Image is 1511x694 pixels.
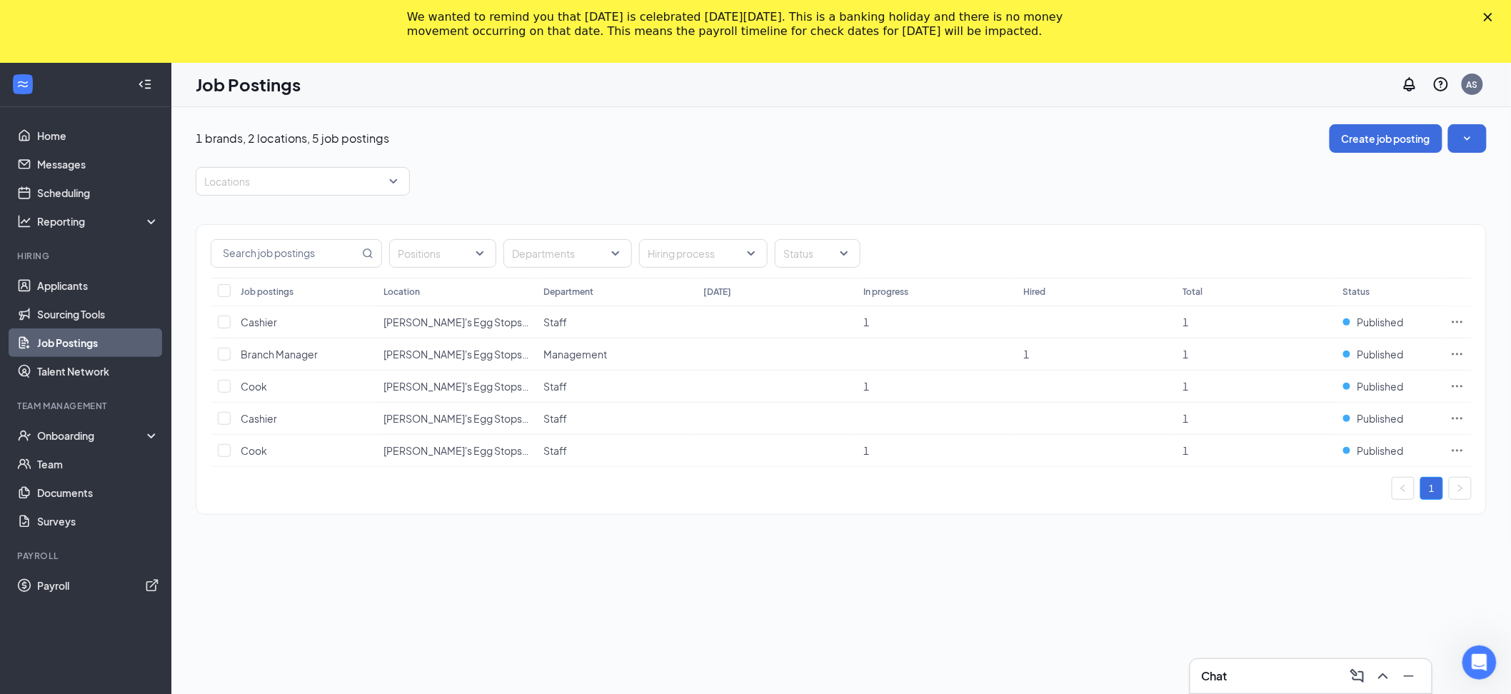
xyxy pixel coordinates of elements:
[1346,665,1369,688] button: ComposeMessage
[1460,131,1475,146] svg: SmallChevronDown
[543,286,593,298] div: Department
[376,338,536,371] td: Arian's Egg Stops CA
[241,412,277,425] span: Cashier
[1450,443,1465,458] svg: Ellipses
[536,306,696,338] td: Staff
[37,178,159,207] a: Scheduling
[376,371,536,403] td: Arian's Egg Stops CA
[1397,665,1420,688] button: Minimize
[1432,76,1450,93] svg: QuestionInfo
[543,444,567,457] span: Staff
[1450,411,1465,426] svg: Ellipses
[1484,13,1498,21] div: Close
[362,248,373,259] svg: MagnifyingGlass
[1349,668,1366,685] svg: ComposeMessage
[376,435,536,467] td: Arian's Egg Stops UT
[1449,477,1472,500] li: Next Page
[37,214,160,228] div: Reporting
[17,400,156,412] div: Team Management
[856,278,1016,306] th: In progress
[1456,484,1465,493] span: right
[138,77,152,91] svg: Collapse
[37,300,159,328] a: Sourcing Tools
[16,77,30,91] svg: WorkstreamLogo
[1467,79,1478,91] div: AS
[1336,278,1443,306] th: Status
[17,250,156,262] div: Hiring
[1421,478,1442,499] a: 1
[376,403,536,435] td: Arian's Egg Stops UT
[863,380,869,393] span: 1
[1462,645,1497,680] iframe: Intercom live chat
[383,412,536,425] span: [PERSON_NAME]'s Egg Stops UT
[241,348,318,361] span: Branch Manager
[383,380,538,393] span: [PERSON_NAME]'s Egg Stops CA
[1357,443,1404,458] span: Published
[37,121,159,150] a: Home
[543,316,567,328] span: Staff
[37,271,159,300] a: Applicants
[1202,668,1228,684] h3: Chat
[196,72,301,96] h1: Job Postings
[863,444,869,457] span: 1
[1401,76,1418,93] svg: Notifications
[241,380,267,393] span: Cook
[1399,484,1407,493] span: left
[1176,278,1336,306] th: Total
[383,316,538,328] span: [PERSON_NAME]'s Egg Stops CA
[536,338,696,371] td: Management
[383,348,538,361] span: [PERSON_NAME]'s Egg Stops CA
[1375,668,1392,685] svg: ChevronUp
[536,403,696,435] td: Staff
[1392,477,1415,500] li: Previous Page
[37,357,159,386] a: Talent Network
[1392,477,1415,500] button: left
[696,278,856,306] th: [DATE]
[37,150,159,178] a: Messages
[17,428,31,443] svg: UserCheck
[1450,379,1465,393] svg: Ellipses
[241,286,293,298] div: Job postings
[383,444,536,457] span: [PERSON_NAME]'s Egg Stops UT
[1372,665,1395,688] button: ChevronUp
[17,550,156,562] div: Payroll
[1016,278,1176,306] th: Hired
[37,428,147,443] div: Onboarding
[376,306,536,338] td: Arian's Egg Stops CA
[543,380,567,393] span: Staff
[1400,668,1417,685] svg: Minimize
[1330,124,1442,153] button: Create job posting
[1450,347,1465,361] svg: Ellipses
[1449,477,1472,500] button: right
[1183,348,1189,361] span: 1
[37,478,159,507] a: Documents
[17,214,31,228] svg: Analysis
[1357,379,1404,393] span: Published
[863,316,869,328] span: 1
[211,240,359,267] input: Search job postings
[1450,315,1465,329] svg: Ellipses
[241,316,277,328] span: Cashier
[1183,316,1189,328] span: 1
[1357,315,1404,329] span: Published
[1448,124,1487,153] button: SmallChevronDown
[37,450,159,478] a: Team
[1357,347,1404,361] span: Published
[383,286,420,298] div: Location
[536,435,696,467] td: Staff
[241,444,267,457] span: Cook
[1357,411,1404,426] span: Published
[37,571,159,600] a: PayrollExternalLink
[196,131,389,146] p: 1 brands, 2 locations, 5 job postings
[536,371,696,403] td: Staff
[1183,412,1189,425] span: 1
[1420,477,1443,500] li: 1
[37,328,159,357] a: Job Postings
[543,348,607,361] span: Management
[1183,444,1189,457] span: 1
[407,10,1081,39] div: We wanted to remind you that [DATE] is celebrated [DATE][DATE]. This is a banking holiday and the...
[37,507,159,535] a: Surveys
[543,412,567,425] span: Staff
[1023,348,1029,361] span: 1
[1183,380,1189,393] span: 1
